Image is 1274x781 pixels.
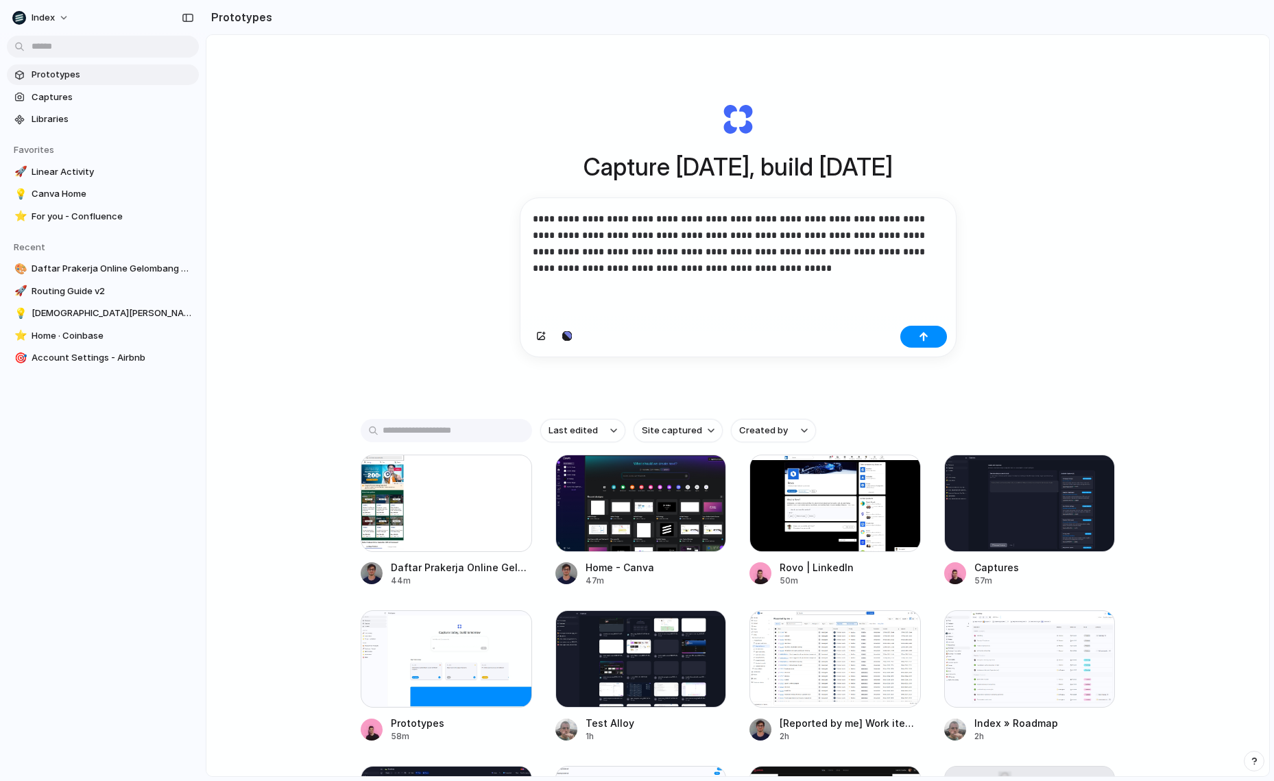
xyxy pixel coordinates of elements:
div: 🚀 [14,164,24,180]
div: 1h [586,730,634,743]
a: 💡Canva Home [7,184,199,204]
a: Daftar Prakerja Online Gelombang Terbaru 2025 BukalapakDaftar Prakerja Online Gelombang Terbaru 2... [361,455,532,587]
div: 🎯 [14,350,24,366]
a: 🚀Linear Activity [7,162,199,182]
button: 🚀 [12,285,26,298]
div: 57m [974,575,1019,587]
span: Index [32,11,55,25]
button: 💡 [12,307,26,320]
a: ⭐Home · Coinbase [7,326,199,346]
button: 🎯 [12,351,26,365]
button: ⭐ [12,329,26,343]
span: Account Settings - Airbnb [32,351,193,365]
a: 🚀Routing Guide v2 [7,281,199,302]
button: Created by [731,419,816,442]
a: 💡[DEMOGRAPHIC_DATA][PERSON_NAME] [7,303,199,324]
button: ⭐ [12,210,26,224]
div: 💡 [14,187,24,202]
span: Libraries [32,112,193,126]
span: Site captured [642,424,702,437]
span: [DEMOGRAPHIC_DATA][PERSON_NAME] [32,307,193,320]
div: 50m [780,575,854,587]
button: Index [7,7,76,29]
span: For you - Confluence [32,210,193,224]
div: 2h [780,730,921,743]
div: [Reported by me] Work item search - Jira [780,716,921,730]
div: 58m [391,730,444,743]
button: Site captured [634,419,723,442]
span: Home · Coinbase [32,329,193,343]
a: Home - CanvaHome - Canva47m [555,455,727,587]
div: Home - Canva [586,560,654,575]
a: 🎨Daftar Prakerja Online Gelombang Terbaru 2025 Bukalapak [7,259,199,279]
div: 47m [586,575,654,587]
div: 44m [391,575,532,587]
div: Captures [974,560,1019,575]
div: Prototypes [391,716,444,730]
div: 💡 [14,306,24,322]
span: Recent [14,241,45,252]
span: Canva Home [32,187,193,201]
span: Prototypes [32,68,193,82]
a: Test AlloyTest Alloy1h [555,610,727,743]
a: ⭐For you - Confluence [7,206,199,227]
button: 💡 [12,187,26,201]
div: Index » Roadmap [974,716,1058,730]
span: Daftar Prakerja Online Gelombang Terbaru 2025 Bukalapak [32,262,193,276]
h1: Capture [DATE], build [DATE] [584,149,893,185]
span: Last edited [549,424,598,437]
div: 🎨 [14,261,24,277]
button: 🚀 [12,165,26,179]
h2: Prototypes [206,9,272,25]
span: Routing Guide v2 [32,285,193,298]
a: CapturesCaptures57m [944,455,1116,587]
span: Linear Activity [32,165,193,179]
a: 🎯Account Settings - Airbnb [7,348,199,368]
a: Index » RoadmapIndex » Roadmap2h [944,610,1116,743]
a: Captures [7,87,199,108]
a: Libraries [7,109,199,130]
button: 🎨 [12,262,26,276]
div: ⭐ [14,328,24,344]
div: Rovo | LinkedIn [780,560,854,575]
span: Created by [739,424,788,437]
div: Test Alloy [586,716,634,730]
div: ⭐ [14,208,24,224]
a: [Reported by me] Work item search - Jira[Reported by me] Work item search - Jira2h [749,610,921,743]
a: Rovo | LinkedInRovo | LinkedIn50m [749,455,921,587]
div: 2h [974,730,1058,743]
a: Prototypes [7,64,199,85]
span: Captures [32,91,193,104]
span: Favorites [14,144,54,155]
div: 🚀 [14,283,24,299]
div: Daftar Prakerja Online Gelombang Terbaru 2025 Bukalapak [391,560,532,575]
a: PrototypesPrototypes58m [361,610,532,743]
button: Last edited [540,419,625,442]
